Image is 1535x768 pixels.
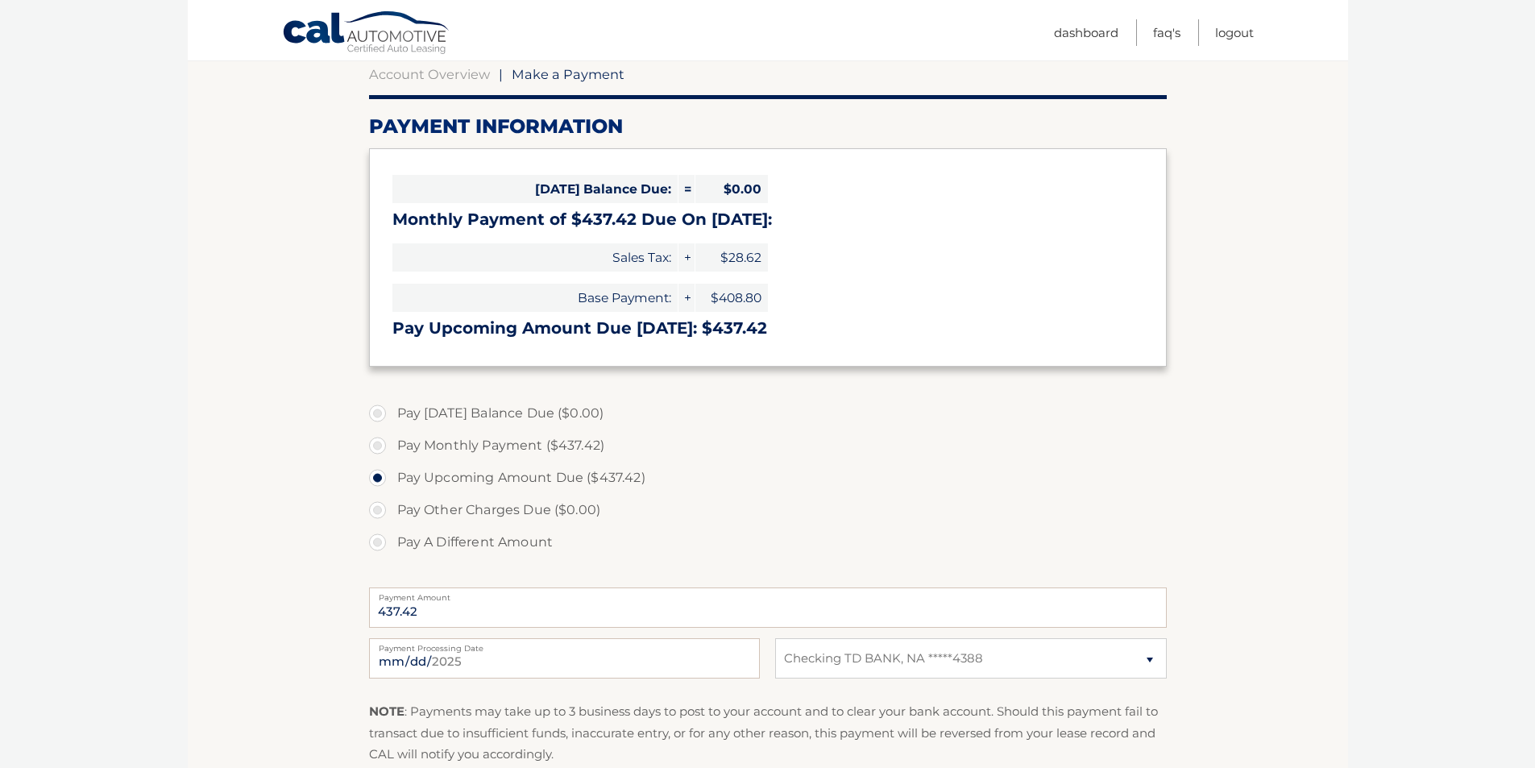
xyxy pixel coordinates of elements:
[678,284,695,312] span: +
[499,66,503,82] span: |
[369,704,404,719] strong: NOTE
[392,175,678,203] span: [DATE] Balance Due:
[695,284,768,312] span: $408.80
[678,243,695,272] span: +
[369,701,1167,765] p: : Payments may take up to 3 business days to post to your account and to clear your bank account....
[369,114,1167,139] h2: Payment Information
[392,318,1143,338] h3: Pay Upcoming Amount Due [DATE]: $437.42
[512,66,624,82] span: Make a Payment
[678,175,695,203] span: =
[369,587,1167,600] label: Payment Amount
[369,397,1167,430] label: Pay [DATE] Balance Due ($0.00)
[392,284,678,312] span: Base Payment:
[369,526,1167,558] label: Pay A Different Amount
[695,175,768,203] span: $0.00
[369,430,1167,462] label: Pay Monthly Payment ($437.42)
[282,10,451,57] a: Cal Automotive
[369,638,760,679] input: Payment Date
[369,66,490,82] a: Account Overview
[695,243,768,272] span: $28.62
[369,638,760,651] label: Payment Processing Date
[392,210,1143,230] h3: Monthly Payment of $437.42 Due On [DATE]:
[1215,19,1254,46] a: Logout
[1054,19,1118,46] a: Dashboard
[369,587,1167,628] input: Payment Amount
[1153,19,1180,46] a: FAQ's
[369,462,1167,494] label: Pay Upcoming Amount Due ($437.42)
[392,243,678,272] span: Sales Tax:
[369,494,1167,526] label: Pay Other Charges Due ($0.00)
